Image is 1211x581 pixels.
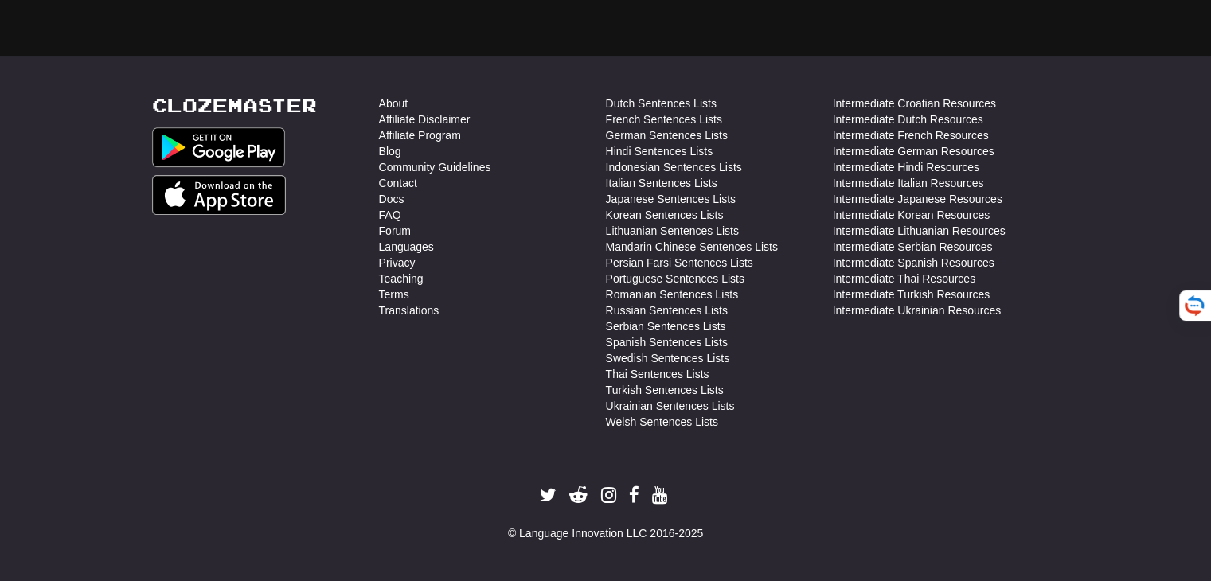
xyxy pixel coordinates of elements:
[379,143,401,159] a: Blog
[152,127,286,167] img: Get it on Google Play
[606,223,739,239] a: Lithuanian Sentences Lists
[379,175,417,191] a: Contact
[606,287,739,302] a: Romanian Sentences Lists
[833,96,996,111] a: Intermediate Croatian Resources
[833,111,983,127] a: Intermediate Dutch Resources
[379,302,439,318] a: Translations
[379,127,461,143] a: Affiliate Program
[379,223,411,239] a: Forum
[379,287,409,302] a: Terms
[833,287,990,302] a: Intermediate Turkish Resources
[379,191,404,207] a: Docs
[833,255,994,271] a: Intermediate Spanish Resources
[606,239,778,255] a: Mandarin Chinese Sentences Lists
[152,175,287,215] img: Get it on App Store
[606,96,717,111] a: Dutch Sentences Lists
[606,207,724,223] a: Korean Sentences Lists
[152,96,317,115] a: Clozemaster
[606,111,722,127] a: French Sentences Lists
[606,318,726,334] a: Serbian Sentences Lists
[833,302,1002,318] a: Intermediate Ukrainian Resources
[606,414,718,430] a: Welsh Sentences Lists
[833,159,979,175] a: Intermediate Hindi Resources
[379,111,471,127] a: Affiliate Disclaimer
[379,207,401,223] a: FAQ
[833,207,990,223] a: Intermediate Korean Resources
[606,382,724,398] a: Turkish Sentences Lists
[606,366,709,382] a: Thai Sentences Lists
[606,127,728,143] a: German Sentences Lists
[833,271,976,287] a: Intermediate Thai Resources
[606,255,753,271] a: Persian Farsi Sentences Lists
[606,143,713,159] a: Hindi Sentences Lists
[833,143,994,159] a: Intermediate German Resources
[833,175,984,191] a: Intermediate Italian Resources
[379,255,416,271] a: Privacy
[833,127,989,143] a: Intermediate French Resources
[152,525,1060,541] div: © Language Innovation LLC 2016-2025
[606,398,735,414] a: Ukrainian Sentences Lists
[379,159,491,175] a: Community Guidelines
[379,96,408,111] a: About
[606,350,730,366] a: Swedish Sentences Lists
[379,271,424,287] a: Teaching
[606,159,742,175] a: Indonesian Sentences Lists
[833,191,1002,207] a: Intermediate Japanese Resources
[606,271,744,287] a: Portuguese Sentences Lists
[606,302,728,318] a: Russian Sentences Lists
[606,175,717,191] a: Italian Sentences Lists
[833,239,993,255] a: Intermediate Serbian Resources
[833,223,1006,239] a: Intermediate Lithuanian Resources
[606,191,736,207] a: Japanese Sentences Lists
[379,239,434,255] a: Languages
[606,334,728,350] a: Spanish Sentences Lists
